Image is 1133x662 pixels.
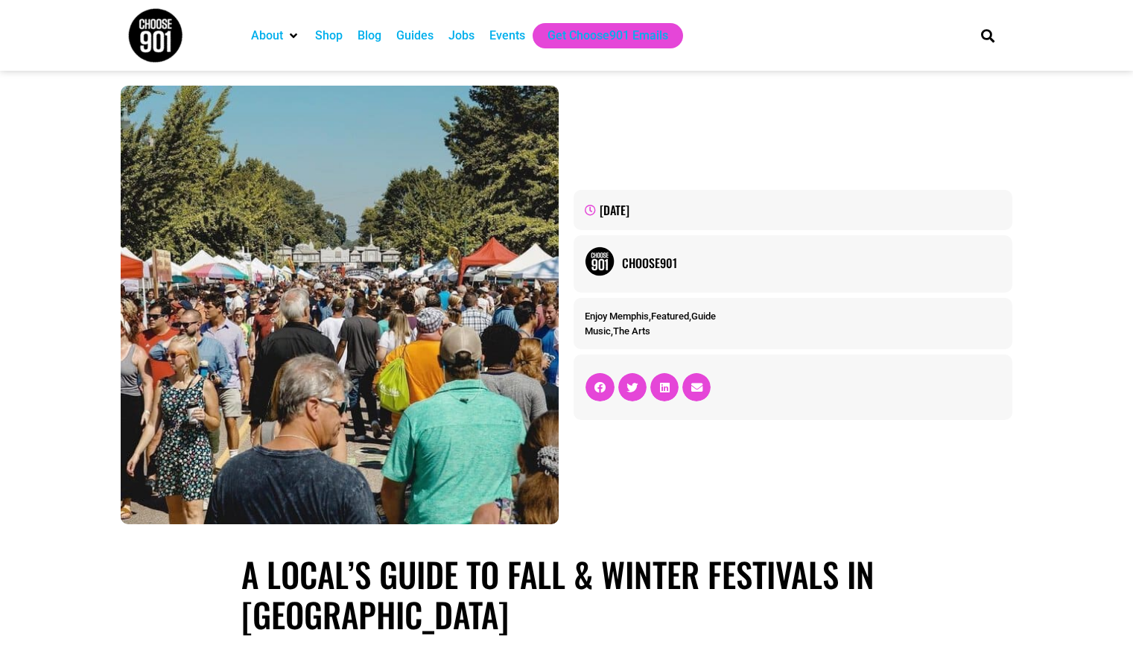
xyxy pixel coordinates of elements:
[251,27,283,45] a: About
[975,23,1000,48] div: Search
[448,27,475,45] a: Jobs
[358,27,381,45] a: Blog
[651,311,689,322] a: Featured
[585,325,650,337] span: ,
[241,554,892,634] h1: A Local’s Guide to Fall & Winter Festivals in [GEOGRAPHIC_DATA]
[585,311,649,322] a: Enjoy Memphis
[613,325,650,337] a: The Arts
[682,373,711,401] div: Share on email
[622,254,1000,272] a: Choose901
[585,325,611,337] a: Music
[548,27,668,45] a: Get Choose901 Emails
[315,27,343,45] a: Shop
[244,23,308,48] div: About
[489,27,525,45] a: Events
[691,311,716,322] a: Guide
[585,246,615,276] img: Picture of Choose901
[600,201,629,219] time: [DATE]
[585,311,716,322] span: , ,
[244,23,956,48] nav: Main nav
[585,373,614,401] div: Share on facebook
[650,373,679,401] div: Share on linkedin
[618,373,647,401] div: Share on twitter
[396,27,434,45] a: Guides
